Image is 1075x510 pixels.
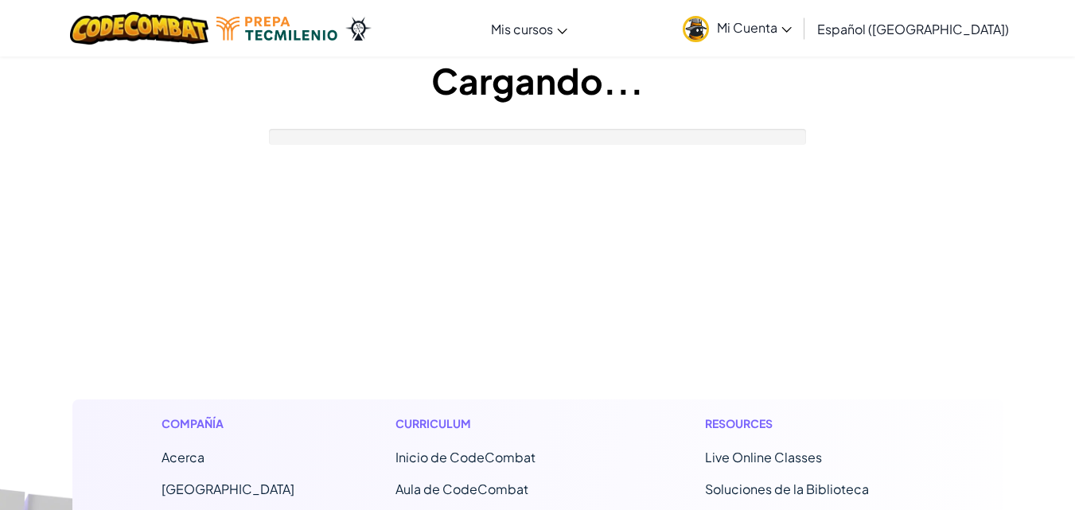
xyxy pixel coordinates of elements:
a: Soluciones de la Biblioteca [705,481,869,497]
a: Acerca [162,449,204,465]
h1: Resources [705,415,914,432]
h1: Compañía [162,415,294,432]
a: Live Online Classes [705,449,822,465]
span: Inicio de CodeCombat [395,449,536,465]
img: avatar [683,16,709,42]
img: CodeCombat logo [70,12,209,45]
a: Mis cursos [483,7,575,50]
a: Mi Cuenta [675,3,800,53]
a: Aula de CodeCombat [395,481,528,497]
img: Ozaria [345,17,371,41]
span: Español ([GEOGRAPHIC_DATA]) [817,21,1009,37]
h1: Curriculum [395,415,605,432]
span: Mis cursos [491,21,553,37]
a: [GEOGRAPHIC_DATA] [162,481,294,497]
a: Español ([GEOGRAPHIC_DATA]) [809,7,1017,50]
img: Tecmilenio logo [216,17,337,41]
span: Mi Cuenta [717,19,792,36]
